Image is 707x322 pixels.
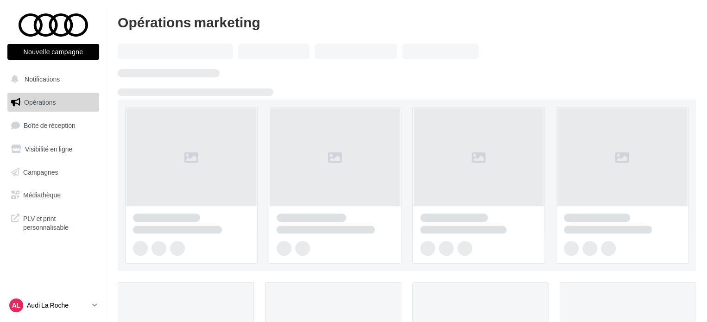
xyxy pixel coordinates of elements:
[118,15,696,29] div: Opérations marketing
[12,301,21,310] span: AL
[23,191,61,199] span: Médiathèque
[23,168,58,176] span: Campagnes
[7,44,99,60] button: Nouvelle campagne
[24,98,56,106] span: Opérations
[25,75,60,83] span: Notifications
[6,69,97,89] button: Notifications
[6,115,101,135] a: Boîte de réception
[24,121,76,129] span: Boîte de réception
[6,208,101,236] a: PLV et print personnalisable
[6,139,101,159] a: Visibilité en ligne
[6,163,101,182] a: Campagnes
[27,301,88,310] p: Audi La Roche
[6,93,101,112] a: Opérations
[25,145,72,153] span: Visibilité en ligne
[7,297,99,314] a: AL Audi La Roche
[23,212,95,232] span: PLV et print personnalisable
[6,185,101,205] a: Médiathèque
